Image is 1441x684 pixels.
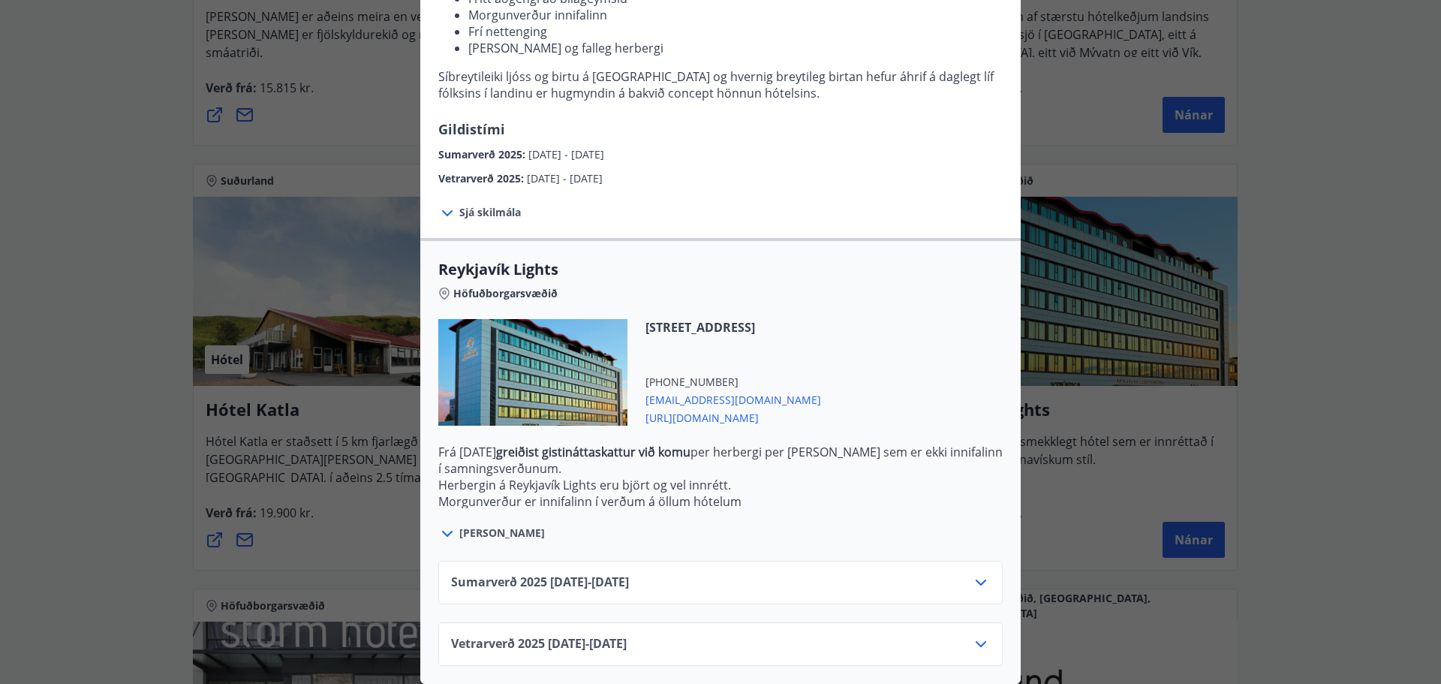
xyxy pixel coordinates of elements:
[438,147,528,161] span: Sumarverð 2025 :
[438,171,527,185] span: Vetrarverð 2025 :
[468,23,1003,40] li: Frí nettenging
[459,205,521,220] span: Sjá skilmála
[645,390,821,408] span: [EMAIL_ADDRESS][DOMAIN_NAME]
[438,259,1003,280] span: Reykjavík Lights
[438,120,505,138] span: Gildistími
[645,319,821,336] span: [STREET_ADDRESS]
[527,171,603,185] span: [DATE] - [DATE]
[645,408,821,426] span: [URL][DOMAIN_NAME]
[438,68,1003,101] p: Síbreytileiki ljóss og birtu á [GEOGRAPHIC_DATA] og hvernig breytileg birtan hefur áhrif á dagleg...
[645,375,821,390] span: [PHONE_NUMBER]
[468,7,1003,23] li: Morgunverður innifalinn
[468,40,1003,56] li: [PERSON_NAME] og falleg herbergi
[453,286,558,301] span: Höfuðborgarsvæðið
[528,147,604,161] span: [DATE] - [DATE]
